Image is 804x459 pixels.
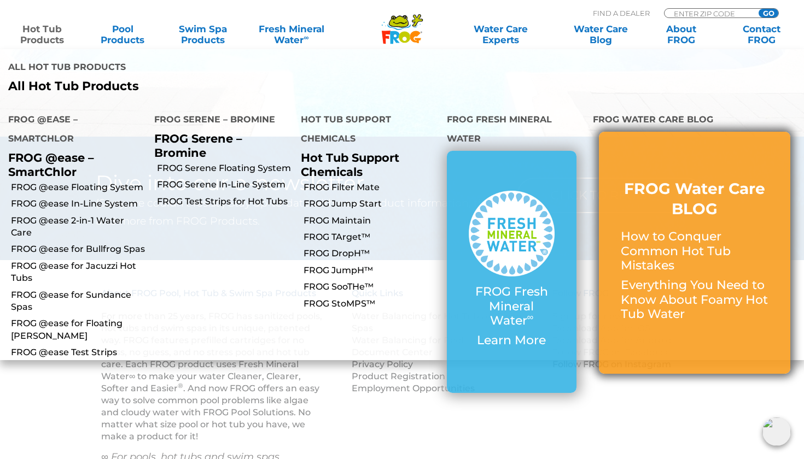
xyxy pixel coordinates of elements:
[8,79,394,93] a: All Hot Tub Products
[621,278,768,321] p: Everything You Need to Know About Foamy Hot Tub Water
[11,215,146,239] a: FROG @ease 2-in-1 Water Care
[621,179,768,327] a: FROG Water Care BLOG How to Conquer Common Hot Tub Mistakes Everything You Need to Know About Foa...
[157,196,292,208] a: FROG Test Strips for Hot Tubs
[304,231,439,243] a: FROG TArget™
[450,23,552,45] a: Water CareExperts
[304,215,439,227] a: FROG Maintain
[352,359,413,369] a: Privacy Policy
[154,132,284,159] p: FROG Serene – Bromine
[301,110,430,151] h4: Hot Tub Support Chemicals
[304,33,308,42] sup: ∞
[8,57,394,79] h4: All Hot Tub Products
[11,243,146,255] a: FROG @ease for Bullfrog Spas
[11,260,146,285] a: FROG @ease for Jacuzzi Hot Tubs
[154,110,284,132] h4: FROG Serene – Bromine
[11,181,146,193] a: FROG @ease Floating System
[759,9,778,17] input: GO
[762,417,791,446] img: openIcon
[304,198,439,210] a: FROG Jump Start
[304,248,439,260] a: FROG DropH™
[11,317,146,342] a: FROG @ease for Floating [PERSON_NAME]
[621,229,768,273] p: How to Conquer Common Hot Tub Mistakes
[469,285,555,328] p: FROG Fresh Mineral Water
[304,181,439,193] a: FROG Filter Mate
[304,298,439,310] a: FROG StoMPS™
[447,110,576,151] h4: FROG Fresh Mineral Water
[527,311,534,322] sup: ∞
[469,191,555,354] a: FROG Fresh Mineral Water∞ Learn More
[301,151,399,178] a: Hot Tub Support Chemicals
[172,23,234,45] a: Swim SpaProducts
[91,23,154,45] a: PoolProducts
[11,289,146,314] a: FROG @ease for Sundance Spas
[650,23,712,45] a: AboutFROG
[469,333,555,348] p: Learn More
[673,9,747,18] input: Zip Code Form
[731,23,793,45] a: ContactFROG
[621,179,768,219] h3: FROG Water Care BLOG
[352,383,475,393] a: Employment Opportunities
[593,110,796,132] h4: FROG Water Care Blog
[157,162,292,174] a: FROG Serene Floating System
[11,346,146,358] a: FROG @ease Test Strips
[11,23,73,45] a: Hot TubProducts
[304,281,439,293] a: FROG SooTHe™
[8,151,138,178] p: FROG @ease – SmartChlor
[352,371,445,381] a: Product Registration
[157,179,292,191] a: FROG Serene In-Line System
[593,8,650,18] p: Find A Dealer
[252,23,330,45] a: Fresh MineralWater∞
[11,198,146,210] a: FROG @ease In-Line System
[304,264,439,276] a: FROG JumpH™
[8,110,138,151] h4: FROG @ease – SmartChlor
[569,23,632,45] a: Water CareBlog
[101,310,324,443] p: For more than 25 years, FROG has sanitized pools, hot tubs and swim spas in its unique, patented ...
[178,381,183,390] sup: ®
